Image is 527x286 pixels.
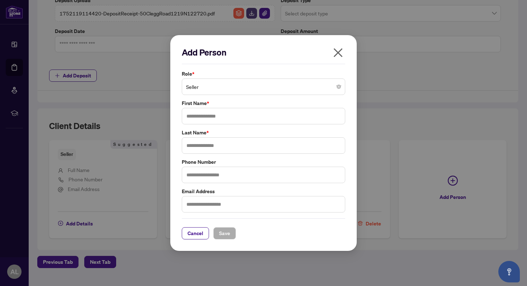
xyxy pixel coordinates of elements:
[332,47,344,58] span: close
[187,228,203,239] span: Cancel
[182,129,345,137] label: Last Name
[182,187,345,195] label: Email Address
[182,70,345,78] label: Role
[186,80,341,94] span: Seller
[498,261,520,282] button: Open asap
[213,227,236,239] button: Save
[182,158,345,166] label: Phone Number
[182,47,345,58] h2: Add Person
[337,85,341,89] span: close-circle
[182,227,209,239] button: Cancel
[182,99,345,107] label: First Name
